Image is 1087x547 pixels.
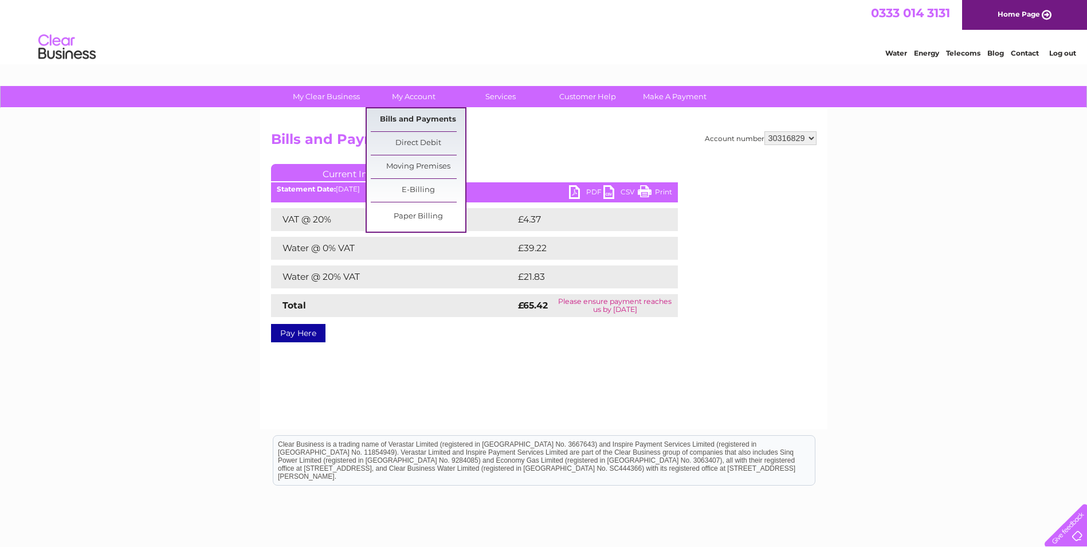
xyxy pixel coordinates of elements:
a: Make A Payment [627,86,722,107]
a: Print [638,185,672,202]
a: Direct Debit [371,132,465,155]
a: PDF [569,185,603,202]
a: Moving Premises [371,155,465,178]
a: Paper Billing [371,205,465,228]
a: E-Billing [371,179,465,202]
a: Bills and Payments [371,108,465,131]
h2: Bills and Payments [271,131,817,153]
a: CSV [603,185,638,202]
td: £39.22 [515,237,654,260]
strong: £65.42 [518,300,548,311]
div: Account number [705,131,817,145]
a: Services [453,86,548,107]
div: Clear Business is a trading name of Verastar Limited (registered in [GEOGRAPHIC_DATA] No. 3667643... [273,6,815,56]
td: Water @ 0% VAT [271,237,515,260]
a: My Clear Business [279,86,374,107]
td: Please ensure payment reaches us by [DATE] [552,294,678,317]
a: Customer Help [540,86,635,107]
td: VAT @ 20% [271,208,515,231]
td: Water @ 20% VAT [271,265,515,288]
a: Pay Here [271,324,325,342]
a: Telecoms [946,49,980,57]
a: My Account [366,86,461,107]
td: £4.37 [515,208,651,231]
a: Blog [987,49,1004,57]
a: Current Invoice [271,164,443,181]
a: Log out [1049,49,1076,57]
a: Energy [914,49,939,57]
strong: Total [282,300,306,311]
a: Water [885,49,907,57]
a: Contact [1011,49,1039,57]
img: logo.png [38,30,96,65]
a: 0333 014 3131 [871,6,950,20]
b: Statement Date: [277,185,336,193]
div: [DATE] [271,185,678,193]
td: £21.83 [515,265,654,288]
